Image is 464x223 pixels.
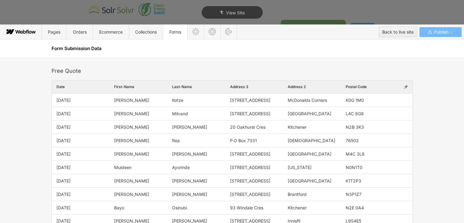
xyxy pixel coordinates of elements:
span: K0G 1M0 [346,98,364,103]
span: M4C 3L8 [346,152,365,156]
span: [PERSON_NAME] [114,178,149,183]
div: Monday, August 11, 2025 12:47 AM [52,201,110,214]
span: [PERSON_NAME] [172,152,207,156]
div: First-Name [110,80,167,93]
span: Last-Name [172,85,192,89]
span: Address 3 [230,85,248,89]
span: [PERSON_NAME] [114,111,149,116]
span: [DATE] [56,98,70,103]
div: Postal Code [341,80,399,93]
button: Publish [419,27,462,37]
span: N0N1T0 [346,165,362,170]
span: [STREET_ADDRESS] [230,165,270,170]
div: Date [52,80,110,93]
span: [PERSON_NAME] [114,192,149,197]
span: 93 Windale Cres [230,205,263,210]
span: Postal Code [346,85,367,89]
span: Kitchener [288,125,307,130]
span: Address 2 [288,85,306,89]
span: N2E 0A4 [346,205,364,210]
div: Sunday, August 24, 2025 8:11 AM [52,107,110,120]
div: Tuesday, August 26, 2025 9:43 AM [52,93,110,107]
span: [PERSON_NAME] [114,152,149,156]
span: Rea [172,138,180,143]
span: K1T2P3 [346,178,361,183]
span: Brantford [288,192,307,197]
span: 76502 [346,138,359,143]
span: [PERSON_NAME] [114,125,149,130]
span: [DATE] [56,178,70,183]
span: Muideen [114,165,131,170]
span: 20 Oakhurst Cres [230,125,265,130]
div: Last-Name [167,80,225,93]
div: Free Quote [52,68,413,74]
div: Monday, August 11, 2025 3:53 PM [52,188,110,201]
span: [DATE] [56,205,70,210]
span: [DATE] [56,111,70,116]
div: Address 3 [225,80,283,93]
span: [PERSON_NAME] [114,98,149,103]
span: Collections [135,29,157,35]
span: [DATE] [56,125,70,130]
span: Osinubi [172,205,187,210]
span: P.O Box 7331 [230,138,257,143]
span: [PERSON_NAME] [172,125,207,130]
span: [US_STATE] [288,165,311,170]
div: Thursday, August 14, 2025 11:57 AM [52,174,110,187]
span: Pages [48,29,60,35]
span: [GEOGRAPHIC_DATA] [288,152,331,156]
span: [DATE] [56,138,70,143]
span: [PERSON_NAME] [172,178,207,183]
h2: Form Submission Data [52,46,413,52]
div: Address 2 [283,80,341,93]
span: N2B 3K3 [346,125,364,130]
span: [DATE] [56,165,70,170]
span: Forms [169,29,181,35]
span: First-Name [114,85,134,89]
span: Ayorinde [172,165,190,170]
div: Wednesday, August 20, 2025 6:25 AM [52,147,110,160]
span: [STREET_ADDRESS] [230,98,270,103]
span: Ecommerce [99,29,123,35]
span: [PERSON_NAME] [114,138,149,143]
span: Orders [73,29,87,35]
span: View Site [226,10,244,15]
span: [STREET_ADDRESS] [230,152,270,156]
span: [GEOGRAPHIC_DATA] [288,111,331,116]
span: [DEMOGRAPHIC_DATA] [288,138,335,143]
button: Back to live site [379,27,417,37]
span: Milvand [172,111,188,116]
span: McDonalds Corners [288,98,327,103]
span: [STREET_ADDRESS] [230,178,270,183]
span: Kitchener [288,205,307,210]
span: Publish [433,27,448,37]
span: [GEOGRAPHIC_DATA] [288,178,331,183]
span: Kotze [172,98,183,103]
span: [DATE] [56,152,70,156]
div: Saturday, August 16, 2025 7:17 AM [52,161,110,174]
div: Back to live site [382,27,414,37]
span: L4C 8G9 [346,111,364,116]
div: Saturday, August 23, 2025 7:14 PM [52,120,110,133]
div: Thursday, August 21, 2025 4:52 PM [52,134,110,147]
span: [STREET_ADDRESS] [230,192,270,197]
span: [STREET_ADDRESS] [230,111,270,116]
span: Bayo [114,205,124,210]
span: [DATE] [56,192,70,197]
span: [PERSON_NAME] [172,192,207,197]
span: N3P1Z7 [346,192,361,197]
